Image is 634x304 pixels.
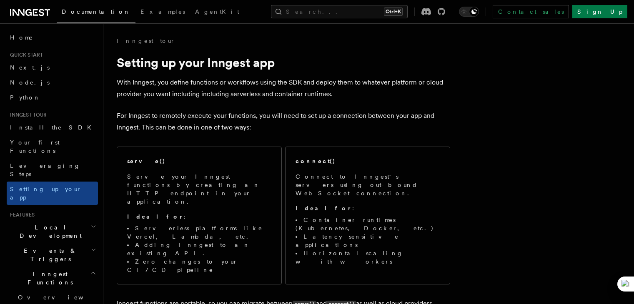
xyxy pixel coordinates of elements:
button: Toggle dark mode [459,7,479,17]
a: Setting up your app [7,182,98,205]
span: Events & Triggers [7,247,91,263]
a: Python [7,90,98,105]
p: : [296,204,440,212]
span: Features [7,212,35,218]
li: Latency sensitive applications [296,232,440,249]
p: : [127,212,271,221]
span: Setting up your app [10,186,82,201]
h2: serve() [127,157,165,165]
span: Install the SDK [10,124,96,131]
li: Horizontal scaling with workers [296,249,440,266]
strong: Ideal for [127,213,184,220]
p: For Inngest to remotely execute your functions, you will need to set up a connection between your... [117,110,450,133]
button: Local Development [7,220,98,243]
span: Local Development [7,223,91,240]
a: Contact sales [493,5,569,18]
p: With Inngest, you define functions or workflows using the SDK and deploy them to whatever platfor... [117,77,450,100]
span: Examples [140,8,185,15]
li: Adding Inngest to an existing API. [127,241,271,257]
p: Connect to Inngest's servers using out-bound WebSocket connection. [296,172,440,197]
span: Inngest Functions [7,270,90,287]
span: Node.js [10,79,50,86]
button: Search...Ctrl+K [271,5,408,18]
button: Inngest Functions [7,267,98,290]
span: Home [10,33,33,42]
p: Serve your Inngest functions by creating an HTTP endpoint in your application. [127,172,271,206]
li: Container runtimes (Kubernetes, Docker, etc.) [296,216,440,232]
a: Next.js [7,60,98,75]
strong: Ideal for [296,205,352,212]
a: Sign Up [572,5,627,18]
kbd: Ctrl+K [384,7,403,16]
a: Documentation [57,2,135,23]
span: Quick start [7,52,43,58]
span: AgentKit [195,8,239,15]
a: Leveraging Steps [7,158,98,182]
li: Serverless platforms like Vercel, Lambda, etc. [127,224,271,241]
span: Leveraging Steps [10,162,80,177]
h2: connect() [296,157,336,165]
a: Your first Functions [7,135,98,158]
a: Examples [135,2,190,22]
button: Events & Triggers [7,243,98,267]
a: AgentKit [190,2,244,22]
h1: Setting up your Inngest app [117,55,450,70]
a: serve()Serve your Inngest functions by creating an HTTP endpoint in your application.Ideal for:Se... [117,147,282,284]
span: Overview [18,294,104,301]
span: Inngest tour [7,112,47,118]
a: Node.js [7,75,98,90]
span: Python [10,94,40,101]
a: Install the SDK [7,120,98,135]
span: Next.js [10,64,50,71]
a: connect()Connect to Inngest's servers using out-bound WebSocket connection.Ideal for:Container ru... [285,147,450,284]
a: Home [7,30,98,45]
span: Documentation [62,8,130,15]
li: Zero changes to your CI/CD pipeline [127,257,271,274]
a: Inngest tour [117,37,175,45]
span: Your first Functions [10,139,60,154]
